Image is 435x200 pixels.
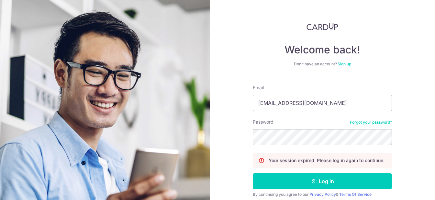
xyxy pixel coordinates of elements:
[253,84,264,91] label: Email
[309,192,336,197] a: Privacy Policy
[253,173,392,189] button: Log in
[253,43,392,56] h4: Welcome back!
[307,23,338,30] img: CardUp Logo
[253,119,273,125] label: Password
[350,120,392,125] a: Forgot your password?
[253,95,392,111] input: Enter your Email
[338,61,351,66] a: Sign up
[269,157,385,164] p: Your session expired. Please log in again to continue.
[339,192,372,197] a: Terms Of Service
[253,61,392,67] div: Don’t have an account?
[253,192,392,197] div: By continuing you agree to our &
